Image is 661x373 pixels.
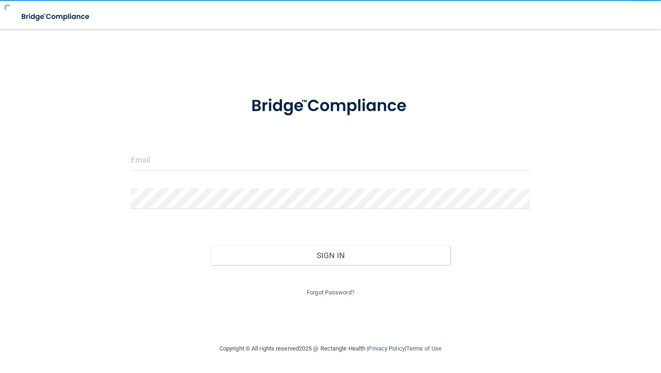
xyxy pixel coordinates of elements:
img: bridge_compliance_login_screen.278c3ca4.svg [234,85,427,128]
button: Sign In [211,245,450,266]
a: Terms of Use [406,345,442,352]
img: bridge_compliance_login_screen.278c3ca4.svg [14,7,98,26]
input: Email [131,150,530,170]
div: Copyright © All rights reserved 2025 @ Rectangle Health | | [163,334,498,363]
a: Forgot Password? [307,289,354,296]
a: Privacy Policy [368,345,404,352]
